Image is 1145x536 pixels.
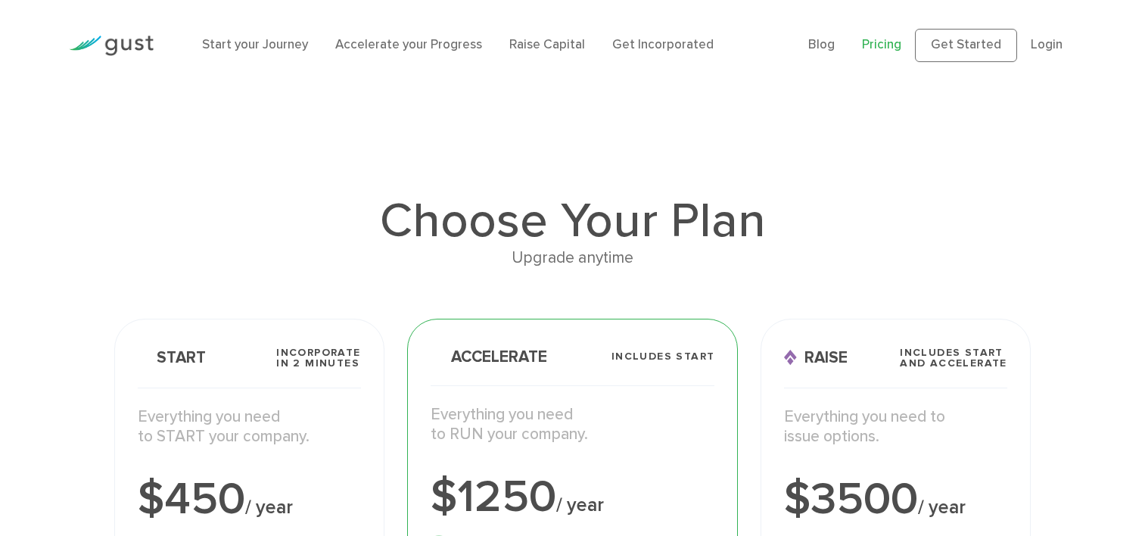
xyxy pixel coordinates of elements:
[431,405,715,445] p: Everything you need to RUN your company.
[784,350,848,366] span: Raise
[335,37,482,52] a: Accelerate your Progress
[784,477,1007,522] div: $3500
[556,494,604,516] span: / year
[138,407,360,447] p: Everything you need to START your company.
[1031,37,1063,52] a: Login
[808,37,835,52] a: Blog
[202,37,308,52] a: Start your Journey
[784,407,1007,447] p: Everything you need to issue options.
[431,475,715,520] div: $1250
[611,351,715,362] span: Includes START
[138,350,206,366] span: Start
[918,496,966,519] span: / year
[276,347,360,369] span: Incorporate in 2 Minutes
[784,350,797,366] img: Raise Icon
[862,37,901,52] a: Pricing
[612,37,714,52] a: Get Incorporated
[915,29,1017,62] a: Get Started
[114,245,1031,271] div: Upgrade anytime
[431,349,547,365] span: Accelerate
[114,197,1031,245] h1: Choose Your Plan
[245,496,293,519] span: / year
[138,477,360,522] div: $450
[900,347,1007,369] span: Includes START and ACCELERATE
[509,37,585,52] a: Raise Capital
[69,36,154,56] img: Gust Logo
